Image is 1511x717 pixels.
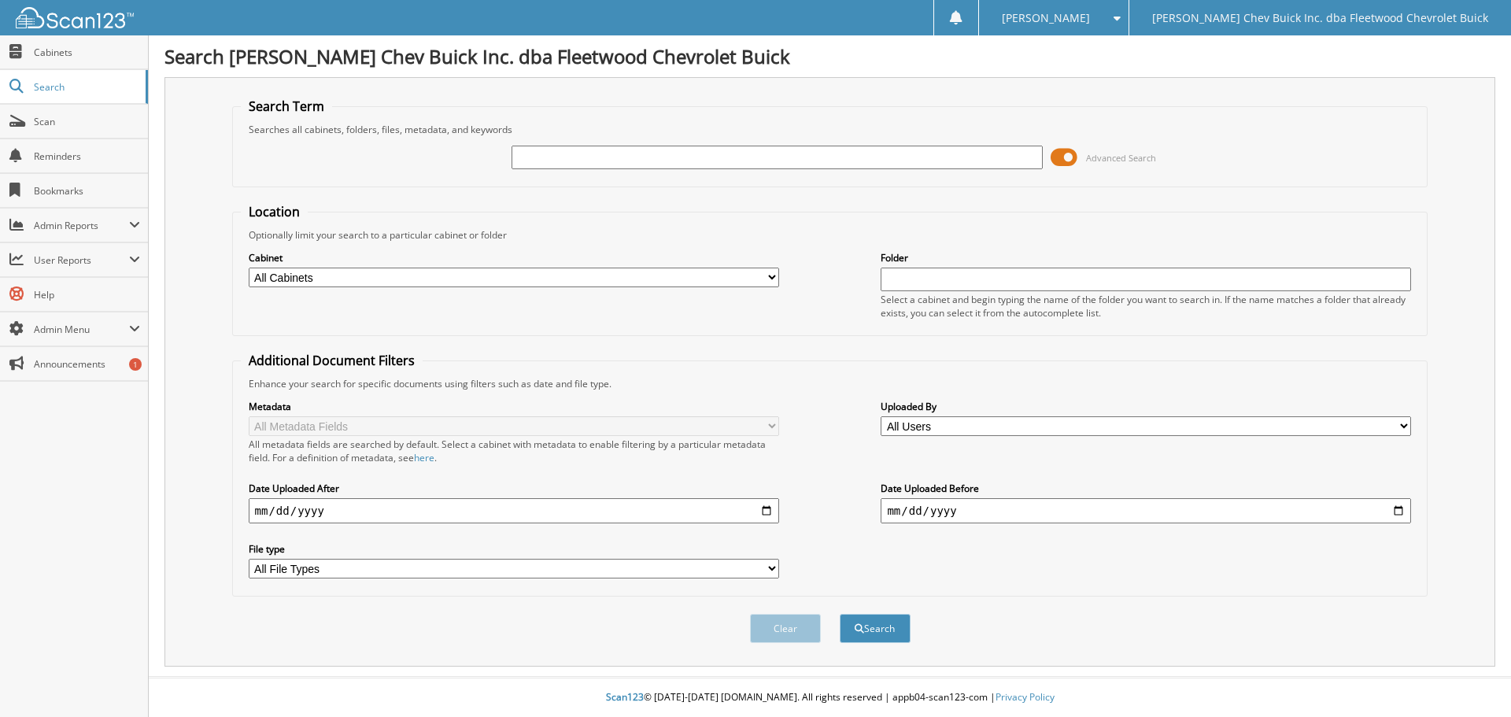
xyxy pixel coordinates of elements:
[164,43,1495,69] h1: Search [PERSON_NAME] Chev Buick Inc. dba Fleetwood Chevrolet Buick
[881,482,1411,495] label: Date Uploaded Before
[16,7,134,28] img: scan123-logo-white.svg
[34,219,129,232] span: Admin Reports
[34,115,140,128] span: Scan
[34,80,138,94] span: Search
[881,251,1411,264] label: Folder
[249,400,779,413] label: Metadata
[241,352,423,369] legend: Additional Document Filters
[241,98,332,115] legend: Search Term
[241,377,1420,390] div: Enhance your search for specific documents using filters such as date and file type.
[750,614,821,643] button: Clear
[149,678,1511,717] div: © [DATE]-[DATE] [DOMAIN_NAME]. All rights reserved | appb04-scan123-com |
[249,251,779,264] label: Cabinet
[34,323,129,336] span: Admin Menu
[881,498,1411,523] input: end
[1152,13,1488,23] span: [PERSON_NAME] Chev Buick Inc. dba Fleetwood Chevrolet Buick
[414,451,434,464] a: here
[249,498,779,523] input: start
[34,46,140,59] span: Cabinets
[34,184,140,198] span: Bookmarks
[881,400,1411,413] label: Uploaded By
[606,690,644,704] span: Scan123
[1086,152,1156,164] span: Advanced Search
[241,228,1420,242] div: Optionally limit your search to a particular cabinet or folder
[241,203,308,220] legend: Location
[249,482,779,495] label: Date Uploaded After
[249,542,779,556] label: File type
[881,293,1411,320] div: Select a cabinet and begin typing the name of the folder you want to search in. If the name match...
[34,357,140,371] span: Announcements
[34,288,140,301] span: Help
[241,123,1420,136] div: Searches all cabinets, folders, files, metadata, and keywords
[34,253,129,267] span: User Reports
[34,150,140,163] span: Reminders
[840,614,911,643] button: Search
[129,358,142,371] div: 1
[1002,13,1090,23] span: [PERSON_NAME]
[996,690,1055,704] a: Privacy Policy
[249,438,779,464] div: All metadata fields are searched by default. Select a cabinet with metadata to enable filtering b...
